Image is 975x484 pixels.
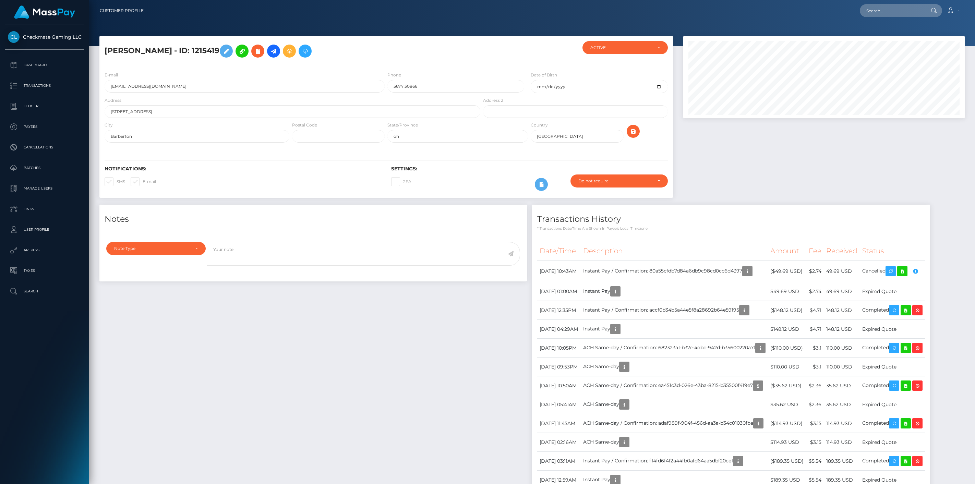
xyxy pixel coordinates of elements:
p: Batches [8,163,81,173]
p: Taxes [8,266,81,276]
label: Address [105,97,121,104]
div: Do not require [578,178,652,184]
td: ($35.62 USD) [768,376,806,395]
td: $114.93 USD [768,433,806,452]
a: Initiate Payout [267,45,280,58]
h6: Settings: [391,166,667,172]
td: $49.69 USD [768,282,806,301]
img: Checkmate Gaming LLC [8,31,20,43]
td: $35.62 USD [768,395,806,414]
td: $3.1 [806,339,824,358]
td: $2.36 [806,376,824,395]
label: City [105,122,113,128]
td: [DATE] 10:43AM [537,261,581,282]
label: E-mail [131,177,156,186]
p: Payees [8,122,81,132]
td: [DATE] 10:50AM [537,376,581,395]
td: 49.69 USD [824,261,860,282]
th: Description [581,242,768,261]
button: ACTIVE [582,41,668,54]
p: User Profile [8,225,81,235]
td: $2.74 [806,261,824,282]
td: [DATE] 01:00AM [537,282,581,301]
p: Cancellations [8,142,81,153]
th: Amount [768,242,806,261]
p: Links [8,204,81,214]
td: Expired Quote [860,433,925,452]
td: ($148.12 USD) [768,301,806,320]
td: Completed [860,339,925,358]
td: ACH Same-day / Confirmation: ea451c3d-026e-43ba-8215-b35500f419e7 [581,376,768,395]
a: Taxes [5,262,84,279]
td: Expired Quote [860,395,925,414]
td: Expired Quote [860,320,925,339]
td: Completed [860,376,925,395]
td: $110.00 USD [768,358,806,376]
a: Ledger [5,98,84,115]
label: E-mail [105,72,118,78]
td: ($49.69 USD) [768,261,806,282]
label: Country [531,122,548,128]
td: $2.74 [806,282,824,301]
td: ACH Same-day / Confirmation: adaf989f-904f-456d-aa3a-b34c01030fba [581,414,768,433]
td: 35.62 USD [824,395,860,414]
td: 114.93 USD [824,414,860,433]
td: 110.00 USD [824,358,860,376]
td: 114.93 USD [824,433,860,452]
td: [DATE] 09:53PM [537,358,581,376]
td: $148.12 USD [768,320,806,339]
div: Note Type [114,246,190,251]
a: Search [5,283,84,300]
td: Expired Quote [860,358,925,376]
td: Completed [860,452,925,471]
a: Batches [5,159,84,177]
td: $4.71 [806,320,824,339]
td: $3.15 [806,433,824,452]
th: Date/Time [537,242,581,261]
a: User Profile [5,221,84,238]
p: Manage Users [8,183,81,194]
button: Note Type [106,242,206,255]
th: Received [824,242,860,261]
td: ACH Same-day [581,358,768,376]
label: Date of Birth [531,72,557,78]
h4: Transactions History [537,213,925,225]
td: 148.12 USD [824,320,860,339]
td: ($189.35 USD) [768,452,806,471]
label: Postal Code [292,122,317,128]
td: Cancelled [860,261,925,282]
td: $4.71 [806,301,824,320]
label: 2FA [391,177,411,186]
td: [DATE] 04:29AM [537,320,581,339]
p: Ledger [8,101,81,111]
a: Dashboard [5,57,84,74]
a: Manage Users [5,180,84,197]
a: Cancellations [5,139,84,156]
td: [DATE] 03:11AM [537,452,581,471]
p: * Transactions date/time are shown in payee's local timezone [537,226,925,231]
td: [DATE] 12:35PM [537,301,581,320]
input: Search... [860,4,924,17]
img: MassPay Logo [14,5,75,19]
h6: Notifications: [105,166,381,172]
button: Do not require [570,174,668,187]
label: Address 2 [483,97,503,104]
td: Completed [860,414,925,433]
p: Search [8,286,81,297]
label: SMS [105,177,125,186]
a: API Keys [5,242,84,259]
p: Transactions [8,81,81,91]
h5: [PERSON_NAME] - ID: 1215419 [105,41,477,61]
p: API Keys [8,245,81,255]
a: Links [5,201,84,218]
a: Customer Profile [100,3,144,18]
td: $5.54 [806,452,824,471]
td: $2.36 [806,395,824,414]
td: [DATE] 10:05PM [537,339,581,358]
td: ACH Same-day / Confirmation: 682323a1-b37e-4dbc-942d-b35600220a7f [581,339,768,358]
a: Payees [5,118,84,135]
td: 189.35 USD [824,452,860,471]
h4: Notes [105,213,522,225]
td: 110.00 USD [824,339,860,358]
th: Status [860,242,925,261]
